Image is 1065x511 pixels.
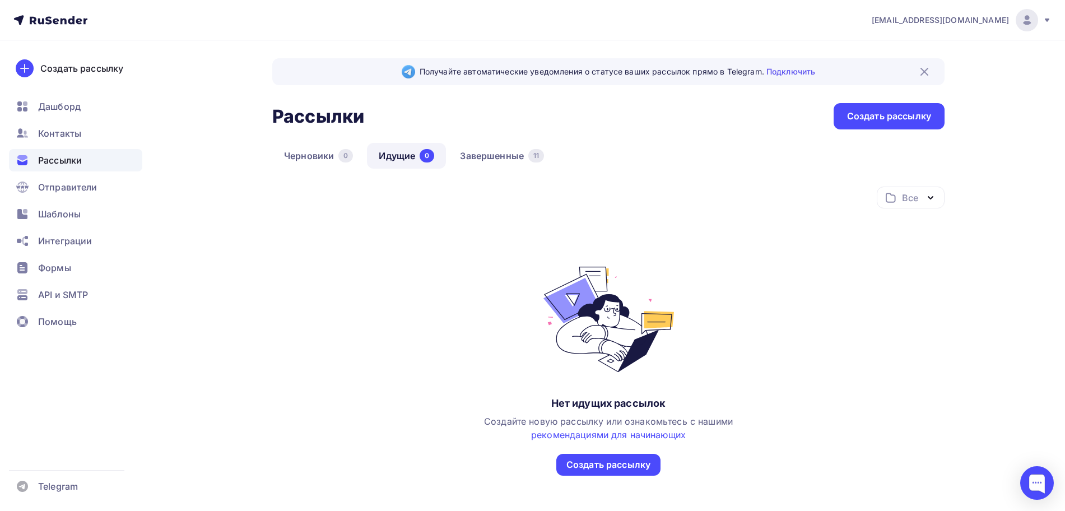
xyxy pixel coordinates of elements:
[847,110,931,123] div: Создать рассылку
[9,149,142,171] a: Рассылки
[766,67,815,76] a: Подключить
[38,207,81,221] span: Шаблоны
[272,105,364,128] h2: Рассылки
[528,149,544,162] div: 11
[38,234,92,248] span: Интеграции
[38,154,82,167] span: Рассылки
[38,100,81,113] span: Дашборд
[9,203,142,225] a: Шаблоны
[9,257,142,279] a: Формы
[877,187,945,208] button: Все
[40,62,123,75] div: Создать рассылку
[9,95,142,118] a: Дашборд
[420,66,815,77] span: Получайте автоматические уведомления о статусе ваших рассылок прямо в Telegram.
[367,143,446,169] a: Идущие0
[338,149,353,162] div: 0
[9,122,142,145] a: Контакты
[38,288,88,301] span: API и SMTP
[9,176,142,198] a: Отправители
[902,191,918,205] div: Все
[38,315,77,328] span: Помощь
[531,429,686,440] a: рекомендациями для начинающих
[402,65,415,78] img: Telegram
[872,9,1052,31] a: [EMAIL_ADDRESS][DOMAIN_NAME]
[38,127,81,140] span: Контакты
[566,458,650,471] div: Создать рассылку
[872,15,1009,26] span: [EMAIL_ADDRESS][DOMAIN_NAME]
[38,261,71,275] span: Формы
[272,143,365,169] a: Черновики0
[484,416,733,440] span: Создайте новую рассылку или ознакомьтесь с нашими
[420,149,434,162] div: 0
[448,143,556,169] a: Завершенные11
[38,480,78,493] span: Telegram
[38,180,97,194] span: Отправители
[551,397,666,410] div: Нет идущих рассылок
